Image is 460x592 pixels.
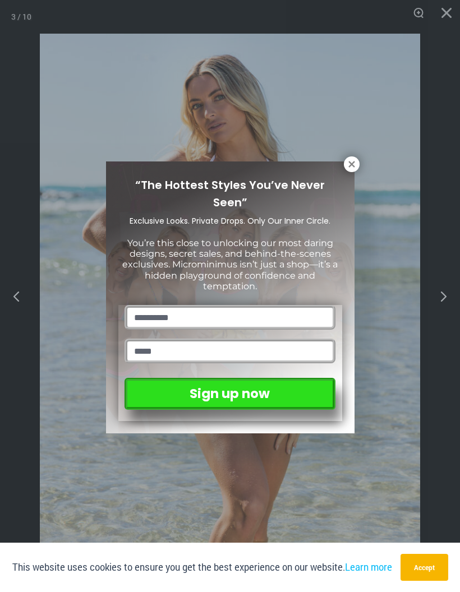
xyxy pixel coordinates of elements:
[12,559,392,575] p: This website uses cookies to ensure you get the best experience on our website.
[125,378,335,410] button: Sign up now
[130,215,330,226] span: Exclusive Looks. Private Drops. Only Our Inner Circle.
[122,238,338,292] span: You’re this close to unlocking our most daring designs, secret sales, and behind-the-scenes exclu...
[401,554,448,581] button: Accept
[345,561,392,573] a: Learn more
[344,156,360,172] button: Close
[135,177,325,210] span: “The Hottest Styles You’ve Never Seen”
